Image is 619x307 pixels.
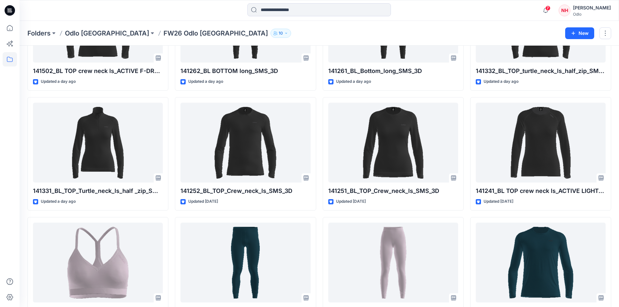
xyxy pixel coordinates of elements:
[180,186,310,196] p: 141252_BL_TOP_Crew_neck_ls_SMS_3D
[180,223,310,302] a: 112282_BL Bottom long_Merino 160_SMS_3D
[476,66,606,76] p: 141332_BL_TOP_turtle_neck_ls_half_zip_SMS_3D
[33,186,163,196] p: 141331_BL_TOP_Turtle_neck_ls_half _zip_SMS_3D
[180,103,310,183] a: 141252_BL_TOP_Crew_neck_ls_SMS_3D
[33,66,163,76] p: 141502_BL TOP crew neck ls_ACTIVE F-DRY LIGHT_SMS_3D
[328,103,458,183] a: 141251_BL_TOP_Crew_neck_ls_SMS_3D
[279,30,283,37] p: 10
[559,5,570,16] div: NH
[33,103,163,183] a: 141331_BL_TOP_Turtle_neck_ls_half _zip_SMS_3D
[163,29,268,38] p: FW26 Odlo [GEOGRAPHIC_DATA]
[27,29,51,38] a: Folders
[484,78,518,85] p: Updated a day ago
[573,4,611,12] div: [PERSON_NAME]
[180,66,310,76] p: 141262_BL BOTTOM long_SMS_3D
[33,223,163,302] a: 131471 Sport bra_MERINO Soft_SMS_3D
[476,223,606,302] a: 112272 BL TOP crew neck ls_MERINO 160_SMS_3D
[484,198,513,205] p: Updated [DATE]
[65,29,149,38] a: Odlo [GEOGRAPHIC_DATA]
[188,198,218,205] p: Updated [DATE]
[545,6,550,11] span: 7
[565,27,594,39] button: New
[41,198,76,205] p: Updated a day ago
[328,66,458,76] p: 141261_BL_Bottom_long_SMS_3D
[271,29,291,38] button: 10
[41,78,76,85] p: Updated a day ago
[476,186,606,196] p: 141241_BL TOP crew neck ls_ACTIVE LIGHT_SMS_3D
[476,103,606,183] a: 141241_BL TOP crew neck ls_ACTIVE LIGHT_SMS_3D
[188,78,223,85] p: Updated a day ago
[573,12,611,17] div: Odlo
[328,223,458,302] a: 112281_BL_Bottom long_Merino 160_SMS_3D
[336,198,366,205] p: Updated [DATE]
[328,186,458,196] p: 141251_BL_TOP_Crew_neck_ls_SMS_3D
[336,78,371,85] p: Updated a day ago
